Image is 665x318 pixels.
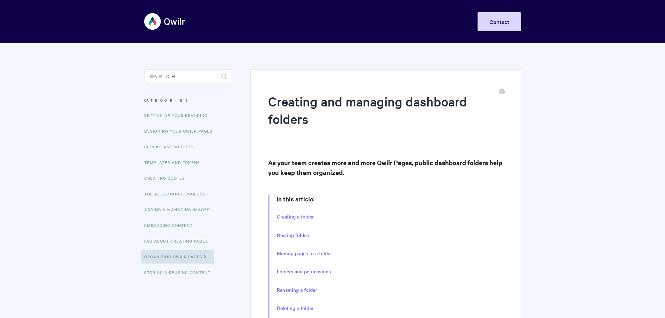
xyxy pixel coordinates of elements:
[277,213,314,221] a: Creating a folder
[144,218,198,232] a: Embedding Content
[144,265,216,279] a: Storing & Reusing Content
[144,108,213,122] a: Setting up your Branding
[478,12,521,31] a: Contact
[144,140,199,154] a: Blocks and Widgets
[277,268,331,275] a: Folders and permissions
[277,231,311,239] a: Nesting folders
[277,286,317,294] a: Renaming a folder
[144,69,231,83] input: Search
[144,187,211,201] a: The Acceptance Process
[141,250,214,264] a: Organizing Qwilr Pages
[144,155,205,169] a: Templates and Tokens
[144,202,215,216] a: Adding & Managing Images
[499,88,505,96] a: Print this Article
[144,234,213,248] a: FAQ About Creating Pages
[268,93,493,140] h1: Creating and managing dashboard folders
[276,195,315,203] strong: In this article:
[144,171,190,185] a: Creating Quotes
[268,158,503,177] h3: As your team creates more and more Qwilr Pages, public dashboard folders help you keep them organ...
[144,124,218,138] a: Designing Your Qwilr Pages
[144,8,186,35] img: Qwilr Help Center
[144,94,231,106] h3: Categories
[277,250,332,257] a: Moving pages to a folder
[277,304,313,312] a: Deleting a folder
